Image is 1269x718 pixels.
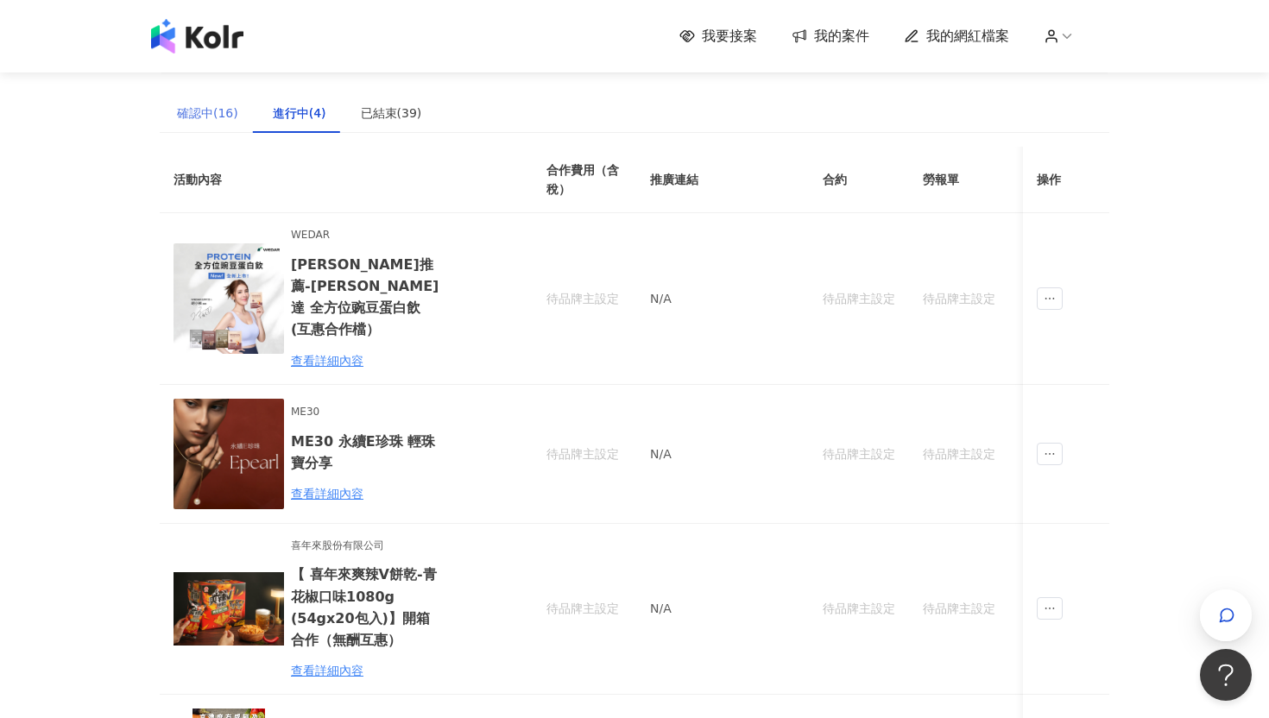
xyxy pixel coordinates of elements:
[174,399,284,509] img: ME30 永續E珍珠 系列輕珠寶
[546,599,622,618] div: 待品牌主設定
[1037,287,1063,310] span: ellipsis
[923,444,995,463] div: 待品牌主設定
[291,404,442,420] span: ME30
[904,27,1009,46] a: 我的網紅檔案
[1200,649,1252,701] iframe: Help Scout Beacon - Open
[650,289,795,308] p: N/A
[823,289,895,308] div: 待品牌主設定
[809,147,909,213] th: 合約
[291,431,442,474] h6: ME30 永續E珍珠 輕珠寶分享
[702,27,757,46] span: 我要接案
[909,147,1009,213] th: 勞報單
[814,27,869,46] span: 我的案件
[823,444,895,463] div: 待品牌主設定
[650,444,795,463] p: N/A
[823,599,895,618] div: 待品牌主設定
[650,599,795,618] p: N/A
[546,289,622,308] div: 待品牌主設定
[923,289,995,308] div: 待品牌主設定
[546,444,622,463] div: 待品牌主設定
[291,661,442,680] div: 查看詳細內容
[1009,147,1085,213] th: 其他附件
[792,27,869,46] a: 我的案件
[679,27,757,46] a: 我要接案
[174,553,284,664] img: 喜年來爽辣V餅乾-青花椒口味1080g (54gx20包入)
[177,104,238,123] div: 確認中(16)
[291,484,442,503] div: 查看詳細內容
[1037,597,1063,620] span: ellipsis
[1023,147,1109,213] th: 操作
[291,227,442,243] span: WEDAR
[151,19,243,54] img: logo
[160,147,505,213] th: 活動內容
[291,254,442,341] h6: [PERSON_NAME]推薦-[PERSON_NAME]達 全方位豌豆蛋白飲 (互惠合作檔）
[923,599,995,618] div: 待品牌主設定
[1037,443,1063,465] span: ellipsis
[533,147,636,213] th: 合作費用（含稅）
[636,147,809,213] th: 推廣連結
[926,27,1009,46] span: 我的網紅檔案
[291,351,442,370] div: 查看詳細內容
[291,564,442,651] h6: 【 喜年來爽辣V餅乾-青花椒口味1080g (54gx20包入)】開箱合作（無酬互惠）
[273,104,326,123] div: 進行中(4)
[291,538,442,554] span: 喜年來股份有限公司
[361,104,422,123] div: 已結束(39)
[174,243,284,354] img: WEDAR薇達 全方位豌豆蛋白飲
